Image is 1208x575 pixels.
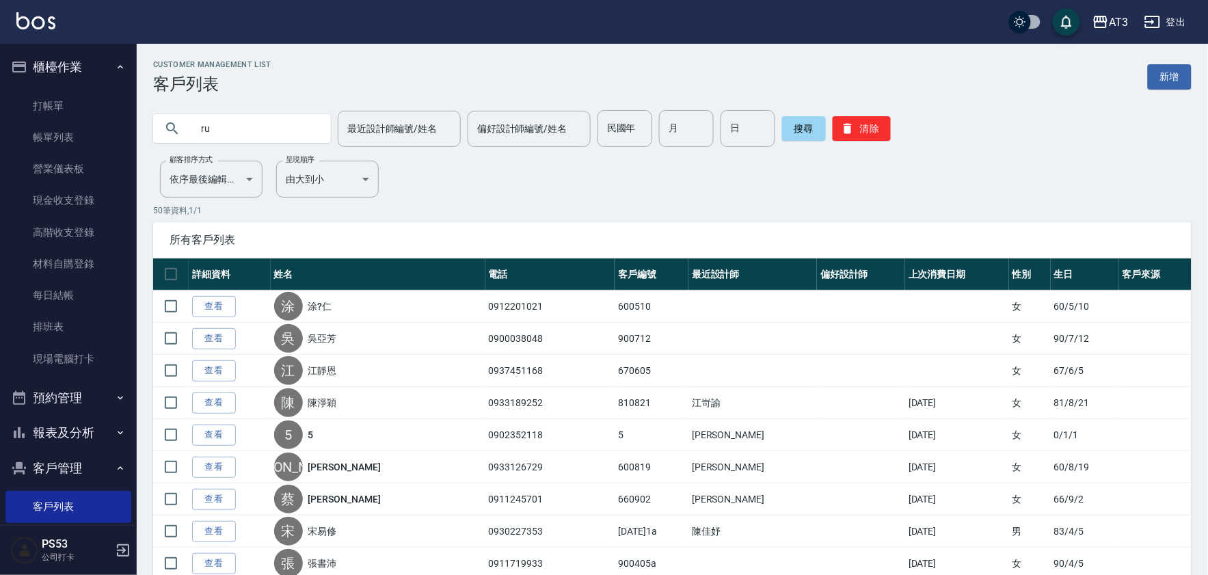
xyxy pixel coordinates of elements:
[817,258,905,291] th: 偏好設計師
[782,116,826,141] button: 搜尋
[1009,291,1051,323] td: 女
[192,425,236,446] a: 查看
[189,258,271,291] th: 詳細資料
[688,387,817,419] td: 江岢諭
[308,524,337,538] a: 宋易修
[5,415,131,451] button: 報表及分析
[905,419,1008,451] td: [DATE]
[1051,419,1119,451] td: 0/1/1
[160,161,263,198] div: 依序最後編輯時間
[308,299,332,313] a: 涂?仁
[833,116,891,141] button: 清除
[274,453,303,481] div: [PERSON_NAME]
[615,483,688,516] td: 660902
[1051,387,1119,419] td: 81/8/21
[274,356,303,385] div: 江
[5,280,131,311] a: 每日結帳
[170,233,1175,247] span: 所有客戶列表
[905,258,1008,291] th: 上次消費日期
[615,419,688,451] td: 5
[5,185,131,216] a: 現金收支登錄
[1009,451,1051,483] td: 女
[16,12,55,29] img: Logo
[1009,355,1051,387] td: 女
[485,419,615,451] td: 0902352118
[5,153,131,185] a: 營業儀表板
[1051,355,1119,387] td: 67/6/5
[1051,323,1119,355] td: 90/7/12
[615,323,688,355] td: 900712
[485,387,615,419] td: 0933189252
[192,328,236,349] a: 查看
[485,258,615,291] th: 電話
[192,457,236,478] a: 查看
[5,49,131,85] button: 櫃檯作業
[274,324,303,353] div: 吳
[153,75,271,94] h3: 客戶列表
[308,557,337,570] a: 張書沛
[308,492,381,506] a: [PERSON_NAME]
[1109,14,1128,31] div: AT3
[5,343,131,375] a: 現場電腦打卡
[5,380,131,416] button: 預約管理
[688,516,817,548] td: 陳佳妤
[615,516,688,548] td: [DATE]1a
[308,460,381,474] a: [PERSON_NAME]
[5,217,131,248] a: 高階收支登錄
[308,332,337,345] a: 吳亞芳
[192,296,236,317] a: 查看
[905,387,1008,419] td: [DATE]
[192,489,236,510] a: 查看
[1009,258,1051,291] th: 性別
[286,155,314,165] label: 呈現順序
[905,483,1008,516] td: [DATE]
[274,420,303,449] div: 5
[192,521,236,542] a: 查看
[274,292,303,321] div: 涂
[271,258,485,291] th: 姓名
[615,291,688,323] td: 600510
[615,387,688,419] td: 810821
[5,311,131,343] a: 排班表
[485,323,615,355] td: 0900038048
[485,516,615,548] td: 0930227353
[308,364,337,377] a: 江靜恩
[1009,387,1051,419] td: 女
[5,90,131,122] a: 打帳單
[308,396,337,410] a: 陳淨穎
[274,517,303,546] div: 宋
[1139,10,1192,35] button: 登出
[5,523,131,554] a: 卡券管理
[191,110,320,147] input: 搜尋關鍵字
[1009,323,1051,355] td: 女
[5,122,131,153] a: 帳單列表
[1051,516,1119,548] td: 83/4/5
[1051,291,1119,323] td: 60/5/10
[905,516,1008,548] td: [DATE]
[485,451,615,483] td: 0933126729
[192,392,236,414] a: 查看
[42,537,111,551] h5: PS53
[170,155,213,165] label: 顧客排序方式
[485,483,615,516] td: 0911245701
[1009,419,1051,451] td: 女
[5,248,131,280] a: 材料自購登錄
[615,451,688,483] td: 600819
[153,204,1192,217] p: 50 筆資料, 1 / 1
[1148,64,1192,90] a: 新增
[274,388,303,417] div: 陳
[1119,258,1192,291] th: 客戶來源
[615,258,688,291] th: 客戶編號
[1053,8,1080,36] button: save
[1051,451,1119,483] td: 60/8/19
[11,537,38,564] img: Person
[905,451,1008,483] td: [DATE]
[688,258,817,291] th: 最近設計師
[308,428,314,442] a: 5
[1051,483,1119,516] td: 66/9/2
[688,451,817,483] td: [PERSON_NAME]
[5,491,131,522] a: 客戶列表
[1009,483,1051,516] td: 女
[615,355,688,387] td: 670605
[1009,516,1051,548] td: 男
